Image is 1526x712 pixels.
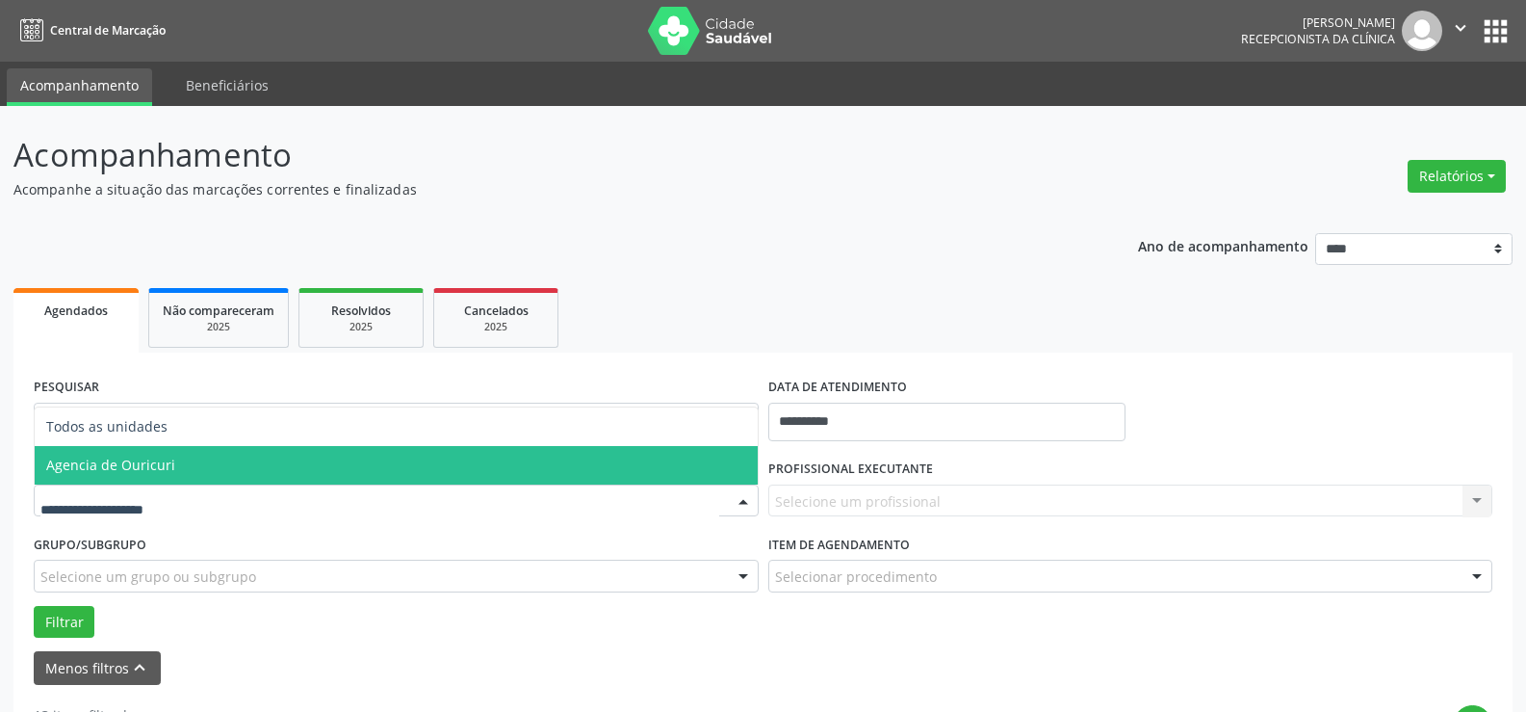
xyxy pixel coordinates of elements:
[44,303,108,319] span: Agendados
[768,530,910,560] label: Item de agendamento
[13,131,1063,179] p: Acompanhamento
[34,651,161,685] button: Menos filtroskeyboard_arrow_up
[50,22,166,39] span: Central de Marcação
[46,417,168,435] span: Todos as unidades
[172,68,282,102] a: Beneficiários
[34,606,94,639] button: Filtrar
[40,567,256,587] span: Selecione um grupo ou subgrupo
[1479,14,1513,48] button: apps
[1442,11,1479,51] button: 
[46,456,175,474] span: Agencia de Ouricuri
[768,455,933,485] label: PROFISSIONAL EXECUTANTE
[34,530,146,560] label: Grupo/Subgrupo
[768,373,907,403] label: DATA DE ATENDIMENTO
[1450,17,1471,39] i: 
[1408,160,1506,193] button: Relatórios
[163,320,274,334] div: 2025
[331,303,391,319] span: Resolvidos
[1402,11,1442,51] img: img
[313,320,409,334] div: 2025
[13,14,166,46] a: Central de Marcação
[775,567,937,587] span: Selecionar procedimento
[129,657,150,678] i: keyboard_arrow_up
[13,179,1063,199] p: Acompanhe a situação das marcações correntes e finalizadas
[34,373,99,403] label: PESQUISAR
[1241,31,1395,47] span: Recepcionista da clínica
[163,303,274,319] span: Não compareceram
[464,303,529,319] span: Cancelados
[1138,233,1308,257] p: Ano de acompanhamento
[448,320,544,334] div: 2025
[1241,14,1395,31] div: [PERSON_NAME]
[7,68,152,106] a: Acompanhamento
